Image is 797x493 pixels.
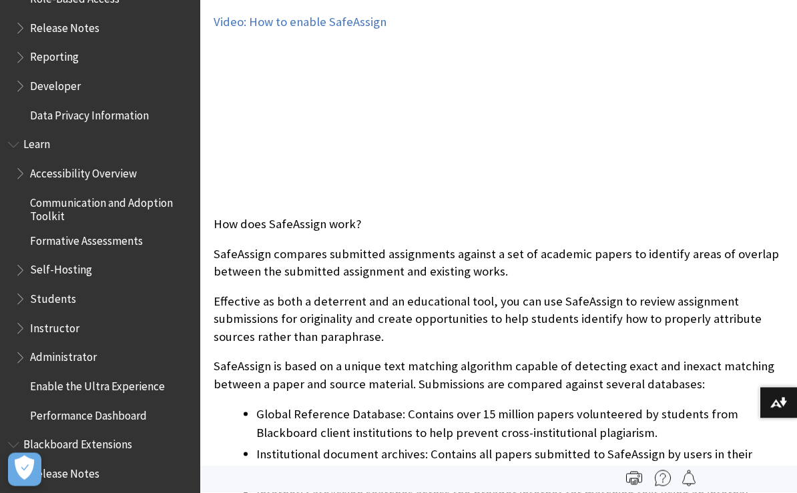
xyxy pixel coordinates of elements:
span: Release Notes [30,463,99,481]
span: Enable the Ultra Experience [30,376,165,394]
p: Effective as both a deterrent and an educational tool, you can use SafeAssign to review assignmen... [214,293,784,346]
img: Print [626,470,642,486]
span: Reporting [30,47,79,65]
span: Release Notes [30,17,99,35]
p: How does SafeAssign work? [214,215,784,233]
span: Accessibility Overview [30,163,137,181]
p: SafeAssign is based on a unique text matching algorithm capable of detecting exact and inexact ma... [214,358,784,392]
span: Developer [30,75,81,93]
span: Self-Hosting [30,260,92,278]
span: Administrator [30,347,97,365]
p: SafeAssign compares submitted assignments against a set of academic papers to identify areas of o... [214,245,784,280]
span: Performance Dashboard [30,405,147,423]
span: Learn [23,134,50,152]
li: Global Reference Database: Contains over 15 million papers volunteered by students from Blackboar... [256,405,784,442]
span: Students [30,288,76,306]
img: Follow this page [681,470,697,486]
li: Institutional document archives: Contains all papers submitted to SafeAssign by users in their re... [256,445,784,482]
span: Blackboard Extensions [23,434,132,452]
nav: Book outline for Blackboard Learn Help [8,134,192,428]
button: Open Preferences [8,453,41,486]
img: More help [655,470,671,486]
span: Instructor [30,318,79,336]
span: Formative Assessments [30,230,143,248]
span: Communication and Adoption Toolkit [30,192,191,223]
a: Video: How to enable SafeAssign [214,14,386,30]
span: Data Privacy Information [30,105,149,123]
